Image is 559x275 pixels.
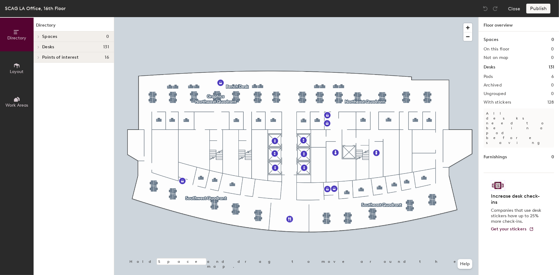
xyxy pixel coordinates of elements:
h4: Increase desk check-ins [491,193,543,205]
span: Spaces [42,34,57,39]
h2: 0 [551,55,554,60]
img: Undo [482,5,488,12]
h2: Ungrouped [484,91,506,96]
span: Points of interest [42,55,78,60]
h1: 0 [551,36,554,43]
span: 16 [105,55,109,60]
h2: Archived [484,83,502,88]
span: Directory [7,35,26,41]
h2: With stickers [484,100,511,105]
div: SCAG LA Office, 16th Floor [5,5,66,12]
h2: 0 [551,83,554,88]
h1: 131 [549,64,554,71]
h2: 0 [551,47,554,52]
span: Work Areas [5,103,28,108]
button: Close [508,4,520,13]
h2: 0 [551,91,554,96]
h1: Floor overview [479,17,559,31]
p: Companies that use desk stickers have up to 25% more check-ins. [491,208,543,224]
img: Sticker logo [491,180,505,191]
h2: 128 [547,100,554,105]
span: Desks [42,45,54,50]
a: Get your stickers [491,227,534,232]
p: All desks need to be in a pod before saving [484,108,554,148]
h2: 6 [552,74,554,79]
span: 131 [103,45,109,50]
h1: 0 [551,154,554,160]
h1: Desks [484,64,495,71]
h1: Directory [34,22,114,31]
span: 0 [106,34,109,39]
h1: Furnishings [484,154,507,160]
h1: Spaces [484,36,498,43]
button: Help [458,259,472,269]
h2: Not on map [484,55,508,60]
img: Redo [492,5,498,12]
h2: Pods [484,74,493,79]
span: Layout [10,69,24,74]
span: Get your stickers [491,226,527,232]
h2: On this floor [484,47,510,52]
